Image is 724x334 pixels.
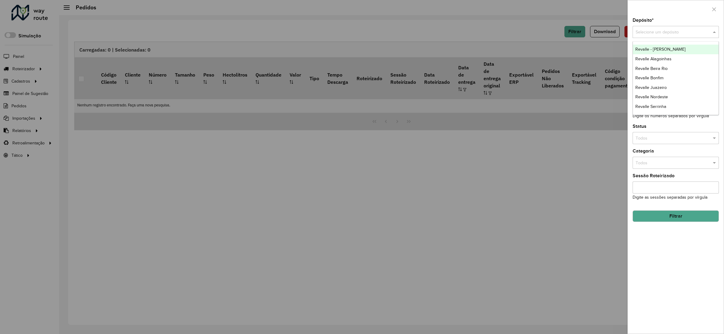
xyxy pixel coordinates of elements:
[633,172,675,179] label: Sessão Roteirizado
[633,195,707,200] small: Digite as sessões separadas por vírgula
[633,123,646,130] label: Status
[635,94,668,99] span: Revalle Nordeste
[633,41,719,115] ng-dropdown-panel: Options list
[635,66,668,71] span: Revalle Beira Rio
[633,210,719,222] button: Filtrar
[635,85,667,90] span: Revalle Juazeiro
[633,17,654,24] label: Depósito
[633,114,709,118] small: Digite os números separados por vírgula
[635,75,664,80] span: Revalle Bonfim
[635,104,666,109] span: Revalle Serrinha
[633,147,654,155] label: Categoria
[635,56,672,61] span: Revalle Alagoinhas
[635,47,686,52] span: Revalle - [PERSON_NAME]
